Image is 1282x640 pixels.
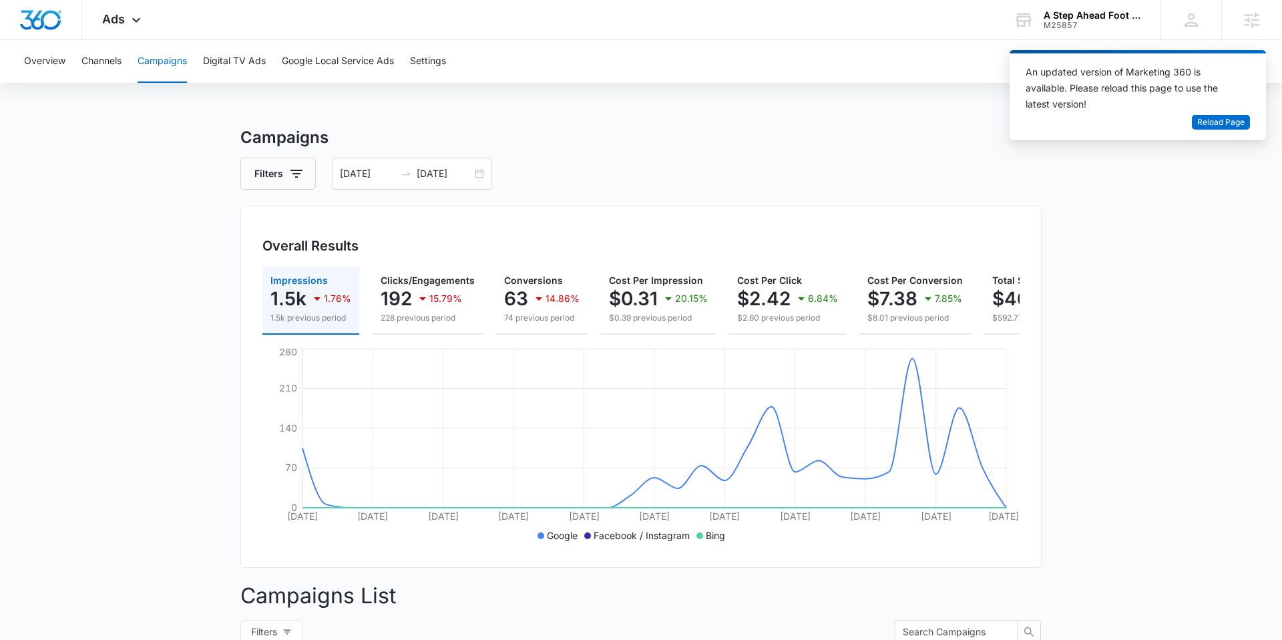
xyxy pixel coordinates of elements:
[270,288,306,309] p: 1.5k
[240,580,1042,612] p: Campaigns List
[270,312,351,324] p: 1.5k previous period
[498,510,529,522] tspan: [DATE]
[504,275,563,286] span: Conversions
[867,275,963,286] span: Cost Per Conversion
[675,294,708,303] p: 20.15%
[282,40,394,83] button: Google Local Service Ads
[381,275,475,286] span: Clicks/Engagements
[867,288,917,309] p: $7.38
[324,294,351,303] p: 1.76%
[240,126,1042,150] h3: Campaigns
[546,294,580,303] p: 14.86%
[262,236,359,256] h3: Overall Results
[1192,115,1250,130] button: Reload Page
[988,510,1019,522] tspan: [DATE]
[1197,116,1245,129] span: Reload Page
[935,294,962,303] p: 7.85%
[737,312,838,324] p: $2.60 previous period
[504,312,580,324] p: 74 previous period
[1044,10,1141,21] div: account name
[279,346,297,357] tspan: 280
[1018,627,1040,637] span: search
[737,288,791,309] p: $2.42
[428,510,459,522] tspan: [DATE]
[138,40,187,83] button: Campaigns
[992,312,1118,324] p: $592.77 previous period
[1044,21,1141,30] div: account id
[429,294,462,303] p: 15.79%
[381,288,412,309] p: 192
[609,312,708,324] p: $0.39 previous period
[291,502,297,513] tspan: 0
[903,625,999,639] input: Search Campaigns
[737,275,802,286] span: Cost Per Click
[251,625,277,639] span: Filters
[808,294,838,303] p: 6.84%
[203,40,266,83] button: Digital TV Ads
[639,510,670,522] tspan: [DATE]
[240,158,316,190] button: Filters
[504,288,528,309] p: 63
[401,168,411,179] span: swap-right
[1026,64,1234,112] div: An updated version of Marketing 360 is available. Please reload this page to use the latest version!
[285,462,297,473] tspan: 70
[279,382,297,393] tspan: 210
[279,422,297,434] tspan: 140
[102,12,125,26] span: Ads
[287,510,318,522] tspan: [DATE]
[706,528,725,542] p: Bing
[709,510,740,522] tspan: [DATE]
[340,166,395,181] input: Start date
[850,510,881,522] tspan: [DATE]
[780,510,811,522] tspan: [DATE]
[594,528,690,542] p: Facebook / Instagram
[992,275,1047,286] span: Total Spend
[401,168,411,179] span: to
[381,312,475,324] p: 228 previous period
[609,288,658,309] p: $0.31
[867,312,963,324] p: $8.01 previous period
[569,510,600,522] tspan: [DATE]
[547,528,578,542] p: Google
[410,40,446,83] button: Settings
[609,275,703,286] span: Cost Per Impression
[270,275,328,286] span: Impressions
[24,40,65,83] button: Overview
[417,166,472,181] input: End date
[921,510,951,522] tspan: [DATE]
[357,510,388,522] tspan: [DATE]
[992,288,1068,309] p: $465.02
[81,40,122,83] button: Channels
